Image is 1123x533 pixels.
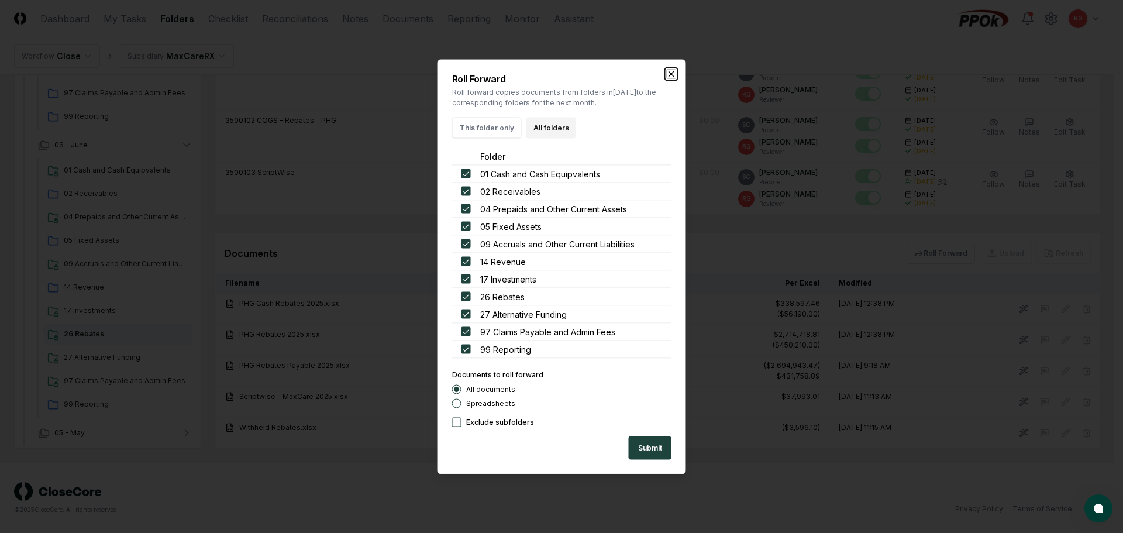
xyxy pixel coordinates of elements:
span: 04 Prepaids and Other Current Assets [480,202,627,215]
label: Spreadsheets [466,400,515,407]
span: 27 Alternative Funding [480,308,567,320]
label: All documents [466,386,515,393]
button: Submit [629,436,671,459]
span: 14 Revenue [480,255,526,267]
span: 05 Fixed Assets [480,220,542,232]
h2: Roll Forward [452,74,671,83]
span: 09 Accruals and Other Current Liabilities [480,238,635,250]
span: 99 Reporting [480,343,531,355]
div: Folder [480,150,662,162]
button: This folder only [452,117,522,138]
span: 01 Cash and Cash Equipvalents [480,167,600,180]
p: Roll forward copies documents from folders in [DATE] to the corresponding folders for the next mo... [452,87,671,108]
label: Documents to roll forward [452,370,543,379]
span: 17 Investments [480,273,536,285]
label: Exclude subfolders [466,418,534,425]
span: 02 Receivables [480,185,540,197]
span: 97 Claims Payable and Admin Fees [480,325,615,338]
span: 26 Rebates [480,290,525,302]
button: All folders [526,117,576,138]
